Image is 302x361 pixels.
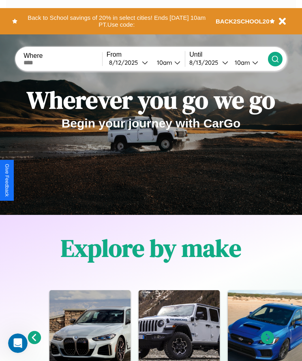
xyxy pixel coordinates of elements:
[8,333,28,353] iframe: Intercom live chat
[216,18,270,25] b: BACK2SCHOOL20
[153,59,174,66] div: 10am
[109,59,142,66] div: 8 / 12 / 2025
[150,58,185,67] button: 10am
[17,12,216,30] button: Back to School savings of 20% in select cities! Ends [DATE] 10am PT.Use code:
[61,231,241,265] h1: Explore by make
[107,51,185,58] label: From
[189,59,222,66] div: 8 / 13 / 2025
[4,164,10,197] div: Give Feedback
[189,51,268,58] label: Until
[107,58,150,67] button: 8/12/2025
[231,59,252,66] div: 10am
[228,58,268,67] button: 10am
[24,52,102,59] label: Where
